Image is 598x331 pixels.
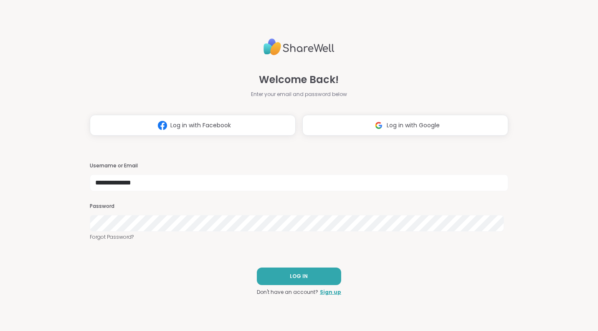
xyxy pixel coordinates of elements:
[259,72,339,87] span: Welcome Back!
[387,121,440,130] span: Log in with Google
[290,273,308,280] span: LOG IN
[264,35,334,59] img: ShareWell Logo
[320,288,341,296] a: Sign up
[251,91,347,98] span: Enter your email and password below
[257,268,341,285] button: LOG IN
[302,115,508,136] button: Log in with Google
[90,115,296,136] button: Log in with Facebook
[90,203,508,210] h3: Password
[371,118,387,133] img: ShareWell Logomark
[90,162,508,169] h3: Username or Email
[155,118,170,133] img: ShareWell Logomark
[257,288,318,296] span: Don't have an account?
[90,233,508,241] a: Forgot Password?
[170,121,231,130] span: Log in with Facebook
